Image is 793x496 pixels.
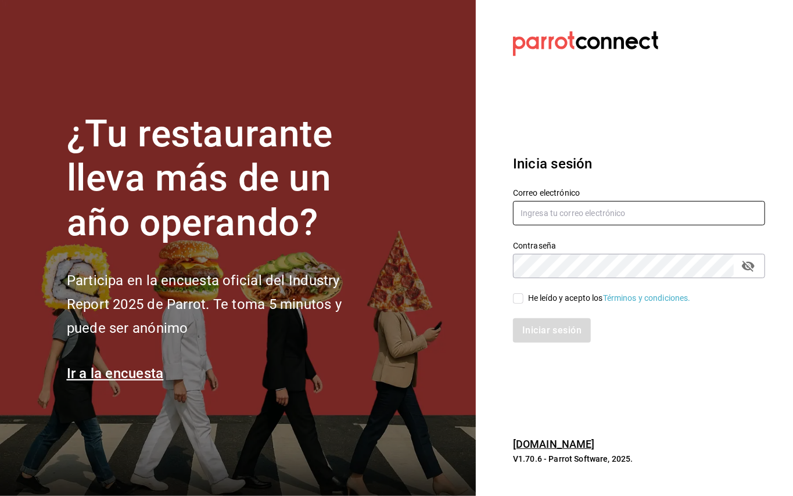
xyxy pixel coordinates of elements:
a: Términos y condiciones. [603,293,691,303]
a: [DOMAIN_NAME] [513,438,595,450]
label: Correo electrónico [513,189,765,197]
p: V1.70.6 - Parrot Software, 2025. [513,453,765,465]
label: Contraseña [513,242,765,250]
button: passwordField [738,256,758,276]
h1: ¿Tu restaurante lleva más de un año operando? [67,112,381,246]
div: He leído y acepto los [528,292,691,304]
input: Ingresa tu correo electrónico [513,201,765,225]
a: Ir a la encuesta [67,365,164,382]
h3: Inicia sesión [513,153,765,174]
h2: Participa en la encuesta oficial del Industry Report 2025 de Parrot. Te toma 5 minutos y puede se... [67,269,381,340]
